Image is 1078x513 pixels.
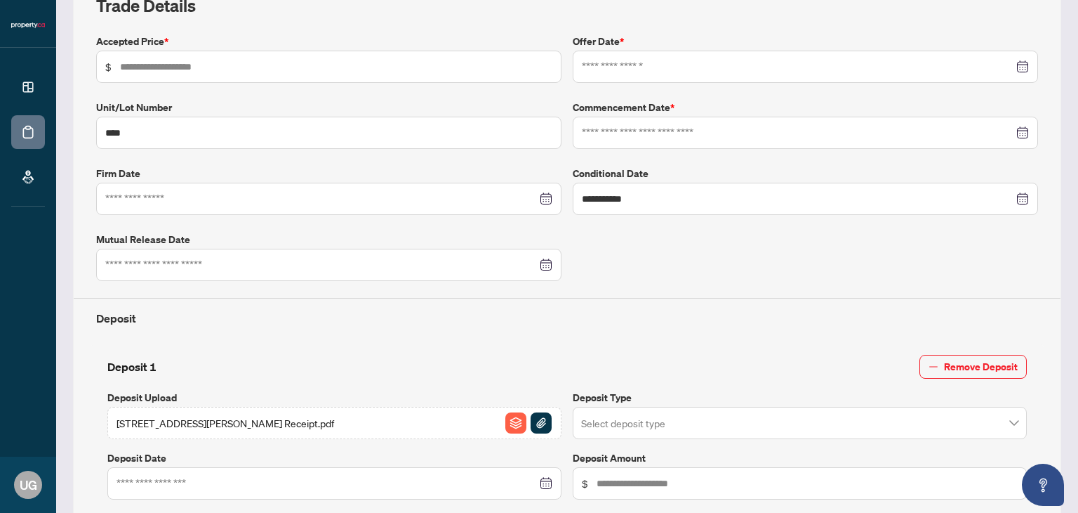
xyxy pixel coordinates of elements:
[573,390,1027,405] label: Deposit Type
[11,21,45,30] img: logo
[107,390,561,405] label: Deposit Upload
[573,100,1038,115] label: Commencement Date
[944,356,1018,378] span: Remove Deposit
[96,166,561,181] label: Firm Date
[107,358,157,375] h4: Deposit 1
[531,413,552,434] img: File Attachement
[105,59,112,74] span: $
[96,100,561,115] label: Unit/Lot Number
[919,355,1027,379] button: Remove Deposit
[96,232,561,247] label: Mutual Release Date
[107,450,561,466] label: Deposit Date
[530,412,552,434] button: File Attachement
[573,166,1038,181] label: Conditional Date
[107,407,561,439] span: [STREET_ADDRESS][PERSON_NAME] Receipt.pdfFile ArchiveFile Attachement
[96,310,1038,327] h4: Deposit
[505,412,527,434] button: File Archive
[582,476,588,491] span: $
[573,450,1027,466] label: Deposit Amount
[117,415,334,431] span: [STREET_ADDRESS][PERSON_NAME] Receipt.pdf
[573,34,1038,49] label: Offer Date
[96,34,561,49] label: Accepted Price
[929,362,938,372] span: minus
[20,475,37,495] span: UG
[505,413,526,434] img: File Archive
[1022,464,1064,506] button: Open asap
